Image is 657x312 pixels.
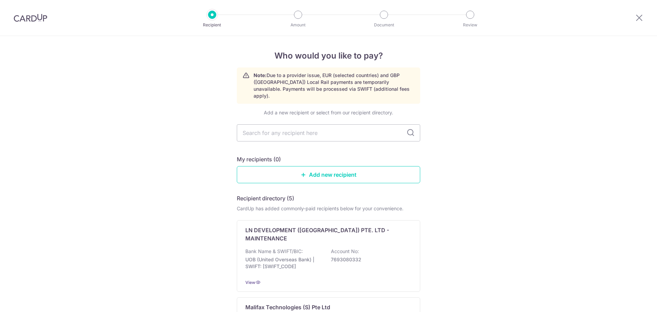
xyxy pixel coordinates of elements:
[237,50,420,62] h4: Who would you like to pay?
[237,109,420,116] div: Add a new recipient or select from our recipient directory.
[331,248,359,255] p: Account No:
[254,72,414,99] p: Due to a provider issue, EUR (selected countries) and GBP ([GEOGRAPHIC_DATA]) Local Rail payments...
[14,14,47,22] img: CardUp
[237,194,294,202] h5: Recipient directory (5)
[613,291,650,309] iframe: Opens a widget where you can find more information
[245,303,330,311] p: Malifax Technologies (S) Pte Ltd
[187,22,237,28] p: Recipient
[273,22,323,28] p: Amount
[254,72,267,78] strong: Note:
[445,22,495,28] p: Review
[331,256,408,263] p: 7693080332
[245,280,255,285] a: View
[245,226,403,242] p: LN DEVELOPMENT ([GEOGRAPHIC_DATA]) PTE. LTD - MAINTENANCE
[245,256,322,270] p: UOB (United Overseas Bank) | SWIFT: [SWIFT_CODE]
[359,22,409,28] p: Document
[245,248,303,255] p: Bank Name & SWIFT/BIC:
[237,205,420,212] div: CardUp has added commonly-paid recipients below for your convenience.
[237,166,420,183] a: Add new recipient
[237,124,420,141] input: Search for any recipient here
[237,155,281,163] h5: My recipients (0)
